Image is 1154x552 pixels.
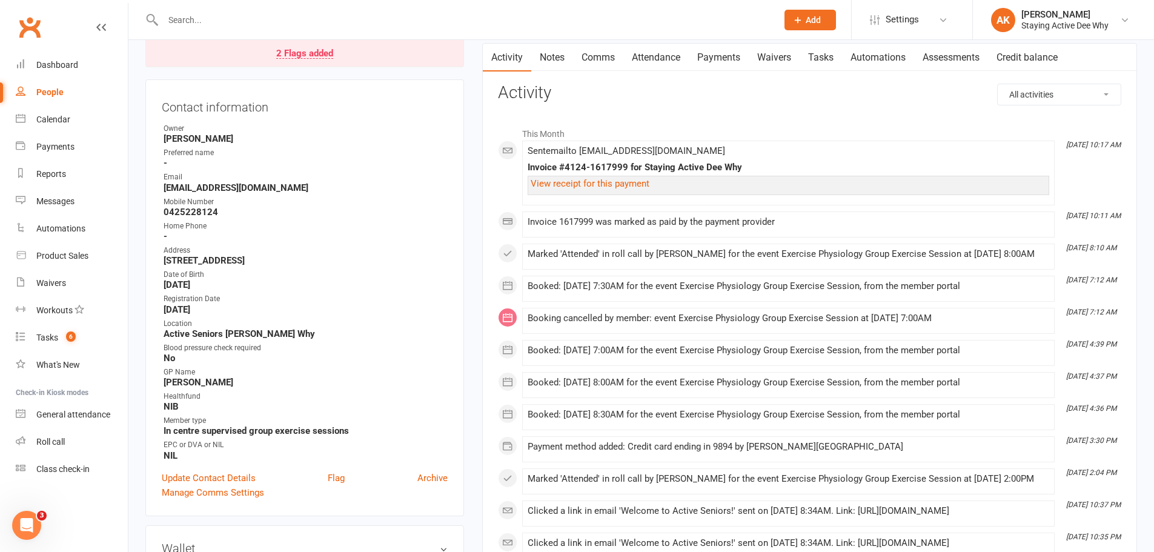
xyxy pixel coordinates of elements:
[36,437,65,447] div: Roll call
[164,415,448,427] div: Member type
[36,87,64,97] div: People
[164,133,448,144] strong: [PERSON_NAME]
[914,44,988,71] a: Assessments
[36,196,75,206] div: Messages
[1021,9,1109,20] div: [PERSON_NAME]
[162,485,264,500] a: Manage Comms Settings
[66,331,76,342] span: 6
[842,44,914,71] a: Automations
[528,538,1049,548] div: Clicked a link in email 'Welcome to Active Seniors!' sent on [DATE] 8:34AM. Link: [URL][DOMAIN_NAME]
[1021,20,1109,31] div: Staying Active Dee Why
[36,464,90,474] div: Class check-in
[1066,372,1116,381] i: [DATE] 4:37 PM
[16,215,128,242] a: Automations
[1066,468,1116,477] i: [DATE] 2:04 PM
[36,115,70,124] div: Calendar
[164,245,448,256] div: Address
[164,425,448,436] strong: In centre supervised group exercise sessions
[800,44,842,71] a: Tasks
[164,439,448,451] div: EPC or DVA or NIL
[162,96,448,114] h3: Contact information
[36,305,73,315] div: Workouts
[164,255,448,266] strong: [STREET_ADDRESS]
[164,391,448,402] div: Healthfund
[36,142,75,151] div: Payments
[991,8,1015,32] div: AK
[16,133,128,161] a: Payments
[531,44,573,71] a: Notes
[164,123,448,135] div: Owner
[164,377,448,388] strong: [PERSON_NAME]
[164,158,448,168] strong: -
[16,52,128,79] a: Dashboard
[36,224,85,233] div: Automations
[528,217,1049,227] div: Invoice 1617999 was marked as paid by the payment provider
[36,360,80,370] div: What's New
[16,456,128,483] a: Class kiosk mode
[528,145,725,156] span: Sent email to [EMAIL_ADDRESS][DOMAIN_NAME]
[164,171,448,183] div: Email
[528,506,1049,516] div: Clicked a link in email 'Welcome to Active Seniors!' sent on [DATE] 8:34AM. Link: [URL][DOMAIN_NAME]
[12,511,41,540] iframe: Intercom live chat
[36,333,58,342] div: Tasks
[16,242,128,270] a: Product Sales
[164,269,448,281] div: Date of Birth
[498,121,1121,141] li: This Month
[573,44,623,71] a: Comms
[528,249,1049,259] div: Marked 'Attended' in roll call by [PERSON_NAME] for the event Exercise Physiology Group Exercise ...
[164,450,448,461] strong: NIL
[531,178,649,189] a: View receipt for this payment
[16,161,128,188] a: Reports
[15,12,45,42] a: Clubworx
[164,328,448,339] strong: Active Seniors [PERSON_NAME] Why
[528,162,1049,173] div: Invoice #4124-1617999 for Staying Active Dee Why
[1066,340,1116,348] i: [DATE] 4:39 PM
[1066,500,1121,509] i: [DATE] 10:37 PM
[16,324,128,351] a: Tasks 6
[36,169,66,179] div: Reports
[164,207,448,218] strong: 0425228124
[528,442,1049,452] div: Payment method added: Credit card ending in 9894 by [PERSON_NAME][GEOGRAPHIC_DATA]
[1066,533,1121,541] i: [DATE] 10:35 PM
[483,44,531,71] a: Activity
[164,353,448,364] strong: No
[749,44,800,71] a: Waivers
[164,342,448,354] div: Blood pressure check required
[276,49,333,59] div: 2 Flags added
[164,182,448,193] strong: [EMAIL_ADDRESS][DOMAIN_NAME]
[988,44,1066,71] a: Credit balance
[417,471,448,485] a: Archive
[886,6,919,33] span: Settings
[164,196,448,208] div: Mobile Number
[1066,308,1116,316] i: [DATE] 7:12 AM
[528,281,1049,291] div: Booked: [DATE] 7:30AM for the event Exercise Physiology Group Exercise Session, from the member p...
[36,251,88,261] div: Product Sales
[528,377,1049,388] div: Booked: [DATE] 8:00AM for the event Exercise Physiology Group Exercise Session, from the member p...
[806,15,821,25] span: Add
[1066,436,1116,445] i: [DATE] 3:30 PM
[36,278,66,288] div: Waivers
[1066,276,1116,284] i: [DATE] 7:12 AM
[164,293,448,305] div: Registration Date
[16,351,128,379] a: What's New
[164,318,448,330] div: Location
[498,84,1121,102] h3: Activity
[16,106,128,133] a: Calendar
[37,511,47,520] span: 3
[159,12,769,28] input: Search...
[162,471,256,485] a: Update Contact Details
[164,401,448,412] strong: NIB
[164,367,448,378] div: GP Name
[16,297,128,324] a: Workouts
[16,79,128,106] a: People
[16,188,128,215] a: Messages
[16,428,128,456] a: Roll call
[528,410,1049,420] div: Booked: [DATE] 8:30AM for the event Exercise Physiology Group Exercise Session, from the member p...
[164,221,448,232] div: Home Phone
[528,313,1049,324] div: Booking cancelled by member: event Exercise Physiology Group Exercise Session at [DATE] 7:00AM
[784,10,836,30] button: Add
[1066,211,1121,220] i: [DATE] 10:11 AM
[164,231,448,242] strong: -
[528,345,1049,356] div: Booked: [DATE] 7:00AM for the event Exercise Physiology Group Exercise Session, from the member p...
[528,474,1049,484] div: Marked 'Attended' in roll call by [PERSON_NAME] for the event Exercise Physiology Group Exercise ...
